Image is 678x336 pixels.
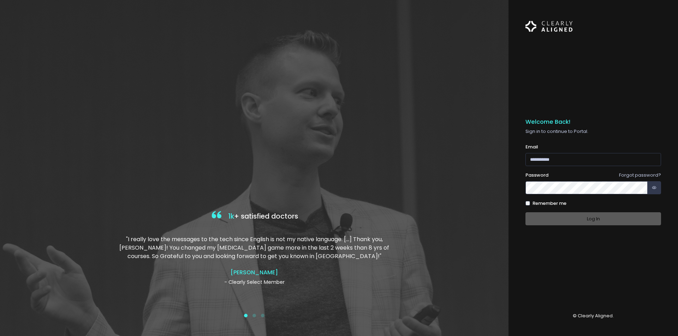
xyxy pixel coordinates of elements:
[118,235,391,261] p: "I really love the messages to the tech since English is not my native language. […] Thank you, [...
[525,17,573,36] img: Logo Horizontal
[533,200,566,207] label: Remember me
[118,279,391,286] p: - Clearly Select Member
[525,312,661,319] p: © Clearly Aligned.
[525,118,661,126] h5: Welcome Back!
[525,143,538,151] label: Email
[619,172,661,178] a: Forgot password?
[228,212,234,221] span: 1k
[118,209,391,224] h4: + satisfied doctors
[118,269,391,276] h4: [PERSON_NAME]
[525,128,661,135] p: Sign in to continue to Portal.
[525,172,548,179] label: Password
